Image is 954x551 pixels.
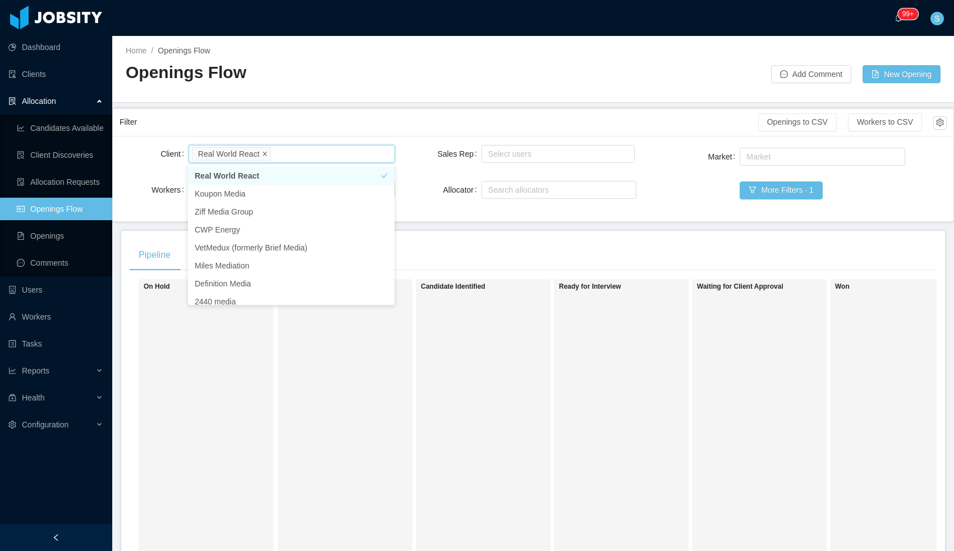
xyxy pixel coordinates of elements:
span: S [934,12,939,25]
h1: On Hold [144,283,301,291]
a: icon: userWorkers [8,306,103,328]
button: Workers to CSV [848,113,922,131]
div: Select users [488,148,623,160]
button: icon: filterMore Filters · 1 [740,181,822,199]
div: Real World React [198,148,259,160]
button: icon: messageAdd Comment [771,65,851,83]
button: icon: file-addNew Opening [863,65,941,83]
li: Ziff Media Group [188,203,395,221]
i: icon: bell [895,14,902,22]
label: Market [708,152,740,161]
a: icon: pie-chartDashboard [8,36,103,58]
h1: Candidate Identified [421,283,578,291]
a: icon: line-chartCandidates Available [17,117,103,139]
a: icon: messageComments [17,252,103,274]
input: Market [743,150,749,163]
li: Definition Media [188,275,395,293]
span: Openings Flow [158,46,210,55]
li: CWP Energy [188,221,395,239]
span: Reports [22,366,49,375]
input: Allocator [485,183,491,197]
a: icon: robotUsers [8,279,103,301]
a: icon: file-textOpenings [17,225,103,247]
a: icon: file-searchClient Discoveries [17,144,103,166]
label: Client [160,149,189,158]
input: Client [273,147,279,161]
sup: 1554 [898,8,918,20]
i: icon: check [381,190,388,197]
h1: Ready for Interview [559,283,716,291]
i: icon: solution [8,97,16,105]
h2: Openings Flow [126,61,533,84]
li: Miles Mediation [188,257,395,275]
button: icon: setting [933,116,947,130]
div: Market [746,151,893,162]
label: Sales Rep [437,149,481,158]
span: Configuration [22,420,68,429]
a: icon: file-doneAllocation Requests [17,171,103,193]
button: Openings to CSV [758,113,837,131]
li: 2440 media [188,293,395,311]
i: icon: close [262,151,268,157]
i: icon: check [381,244,388,251]
i: icon: check [381,298,388,305]
i: icon: check [381,280,388,287]
label: Workers [152,185,189,194]
i: icon: line-chart [8,367,16,375]
div: Pipeline [130,239,180,271]
span: Allocation [22,97,56,106]
i: icon: check [381,172,388,179]
a: icon: profileTasks [8,333,103,355]
i: icon: setting [8,421,16,429]
div: Search allocators [488,184,625,195]
a: icon: auditClients [8,63,103,85]
span: / [151,46,153,55]
li: Koupon Media [188,185,395,203]
li: Real World React [192,147,271,161]
li: VetMedux (formerly Brief Media) [188,239,395,257]
input: Sales Rep [485,147,491,161]
a: icon: idcardOpenings Flow [17,198,103,220]
label: Allocator [443,185,481,194]
a: Home [126,46,146,55]
i: icon: check [381,262,388,269]
i: icon: check [381,208,388,215]
li: Real World React [188,167,395,185]
i: icon: check [381,226,388,233]
span: Health [22,393,44,402]
div: Filter [120,112,758,133]
i: icon: medicine-box [8,394,16,402]
h1: Waiting for Client Approval [697,283,854,291]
